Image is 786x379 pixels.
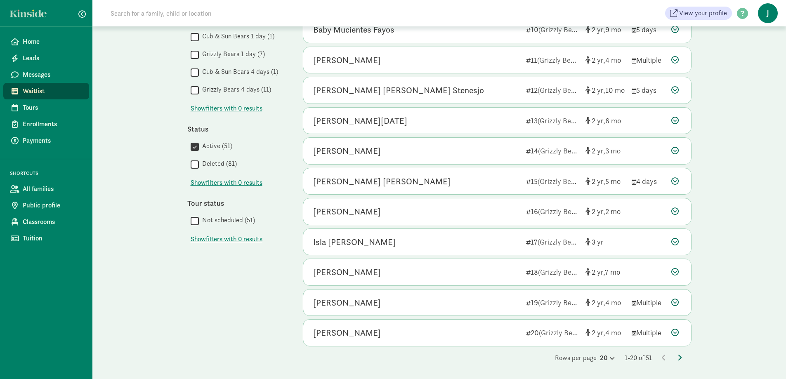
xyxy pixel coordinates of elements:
div: Marina Irma Mucientes Stenesjo [313,84,484,97]
a: Payments [3,132,89,149]
div: Multiple [632,54,665,66]
a: Messages [3,66,89,83]
div: Diego Andrews [313,54,381,67]
span: (Grizzly Bears) [538,85,583,95]
span: Leads [23,53,83,63]
div: 18 [526,266,579,278]
a: Tours [3,99,89,116]
div: [object Object] [585,145,625,156]
button: Showfilters with 0 results [191,178,262,188]
div: 14 [526,145,579,156]
label: Deleted (81) [199,159,237,169]
div: Status [187,123,286,134]
span: Show filters with 0 results [191,234,262,244]
span: 7 [605,267,620,277]
div: 16 [526,206,579,217]
span: Waitlist [23,86,83,96]
a: Tuition [3,230,89,247]
div: [object Object] [585,206,625,217]
div: 15 [526,176,579,187]
span: (Grizzly Bears) [538,177,583,186]
a: Waitlist [3,83,89,99]
span: 2 [592,25,605,34]
div: Alexander Hathaway Hale [313,266,381,279]
div: Reya Czerski [313,326,381,339]
span: 2 [592,298,605,307]
span: All families [23,184,83,194]
div: Tour status [187,198,286,209]
span: Messages [23,70,83,80]
div: [object Object] [585,115,625,126]
div: 11 [526,54,579,66]
a: Leads [3,50,89,66]
a: Classrooms [3,214,89,230]
span: Tuition [23,233,83,243]
div: Hadley Grace Lesch [313,175,451,188]
span: 2 [592,177,605,186]
input: Search for a family, child or location [106,5,337,21]
div: 5 days [632,24,665,35]
div: Moe McWilliams [313,205,381,218]
div: 5 days [632,85,665,96]
span: 3 [592,237,604,247]
button: Showfilters with 0 results [191,104,262,113]
span: (Grizzly Bears) [538,207,583,216]
span: 2 [592,55,605,65]
span: (Grizzly Bears) [539,328,584,337]
span: (Grizzly Bears) [538,146,583,155]
span: (Grizzly Bears) [538,298,583,307]
span: 2 [592,207,605,216]
span: (Grizzly Bears) [538,267,583,277]
label: Grizzly Bears 4 days (11) [199,85,271,94]
div: 4 days [632,176,665,187]
span: Tours [23,103,83,113]
a: View your profile [665,7,732,20]
div: [object Object] [585,297,625,308]
span: 5 [605,177,621,186]
label: Cub & Sun Bears 4 days (1) [199,67,278,77]
div: 12 [526,85,579,96]
div: 20 [526,327,579,338]
a: Home [3,33,89,50]
div: 13 [526,115,579,126]
label: Grizzly Bears 1 day (7) [199,49,265,59]
div: 10 [526,24,579,35]
div: [object Object] [585,24,625,35]
span: (Grizzly Bears) [538,237,583,247]
label: Active (51) [199,141,232,151]
label: Not scheduled (51) [199,215,255,225]
div: Raven Stark [313,296,381,309]
div: [object Object] [585,176,625,187]
span: 9 [605,25,621,34]
span: Public profile [23,200,83,210]
span: 4 [605,298,621,307]
span: (Grizzly Bears) [538,25,584,34]
span: Show filters with 0 results [191,178,262,188]
div: Baby Mucientes Fayos [313,23,394,36]
div: Isla Bowers [313,235,396,249]
div: [object Object] [585,327,625,338]
a: Public profile [3,197,89,214]
span: 6 [605,116,621,125]
span: 4 [605,55,621,65]
div: 20 [600,353,615,363]
div: 19 [526,297,579,308]
div: [object Object] [585,85,625,96]
span: 10 [605,85,625,95]
span: View your profile [679,8,727,18]
span: Enrollments [23,119,83,129]
div: Olive Rainey [313,144,381,158]
span: Classrooms [23,217,83,227]
span: 3 [605,146,621,155]
div: 17 [526,236,579,247]
span: J [758,3,778,23]
span: (Grizzly Bears) [537,55,583,65]
label: Cub & Sun Bears 1 day (1) [199,31,274,41]
div: [object Object] [585,54,625,66]
div: Multiple [632,327,665,338]
span: (Grizzly Bears) [538,116,583,125]
span: 2 [592,267,605,277]
span: 2 [605,207,621,216]
span: 2 [592,146,605,155]
span: 2 [592,328,605,337]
